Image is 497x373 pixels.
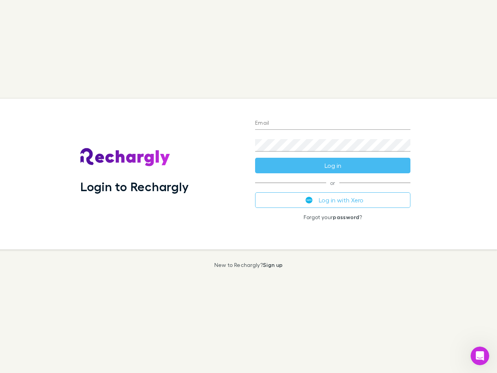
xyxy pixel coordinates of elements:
h1: Login to Rechargly [80,179,189,194]
p: New to Rechargly? [214,262,283,268]
button: Log in [255,158,410,173]
iframe: Intercom live chat [471,347,489,365]
img: Xero's logo [306,197,313,204]
a: Sign up [263,261,283,268]
img: Rechargly's Logo [80,148,170,167]
a: password [333,214,359,220]
button: Log in with Xero [255,192,410,208]
p: Forgot your ? [255,214,410,220]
